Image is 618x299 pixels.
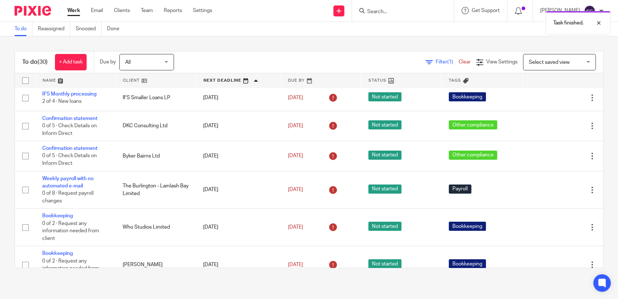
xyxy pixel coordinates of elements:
[42,92,96,97] a: IFS Monthly processing
[141,7,153,14] a: Team
[114,7,130,14] a: Clients
[100,58,116,66] p: Due by
[115,111,196,141] td: DKC Consulting Ltd
[115,85,196,111] td: IFS Smaller Loans LP
[459,59,471,65] a: Clear
[76,22,102,36] a: Snoozed
[368,151,401,160] span: Not started
[436,59,459,65] span: Filter
[42,123,97,136] span: 0 of 5 · Check Details on Inform Direct
[15,6,51,16] img: Pixie
[288,262,303,267] span: [DATE]
[42,99,82,104] span: 2 of 4 · New loans
[42,146,98,151] a: Confirmation statement
[196,171,281,209] td: [DATE]
[196,85,281,111] td: [DATE]
[67,7,80,14] a: Work
[37,59,48,65] span: (30)
[42,176,94,189] a: Weekly payroll with no automated e-mail
[15,22,32,36] a: To do
[115,141,196,171] td: Byker Bairns Ltd
[368,92,401,101] span: Not started
[368,259,401,268] span: Not started
[196,246,281,284] td: [DATE]
[288,187,303,192] span: [DATE]
[584,5,595,17] img: svg%3E
[449,78,461,82] span: Tags
[42,116,98,121] a: Confirmation statement
[486,59,518,65] span: View Settings
[42,259,99,279] span: 0 of 2 · Request any information needed from client
[42,154,97,166] span: 0 of 5 · Check Details on Inform Direct
[22,58,48,66] h1: To do
[164,7,182,14] a: Reports
[288,225,303,230] span: [DATE]
[193,7,212,14] a: Settings
[196,209,281,246] td: [DATE]
[449,185,471,194] span: Payroll
[91,7,103,14] a: Email
[288,154,303,159] span: [DATE]
[449,259,486,268] span: Bookkeeping
[449,222,486,231] span: Bookkeeping
[368,120,401,129] span: Not started
[42,221,99,241] span: 0 of 2 · Request any information needed from client
[125,60,131,65] span: All
[196,111,281,141] td: [DATE]
[288,95,303,100] span: [DATE]
[107,22,125,36] a: Done
[115,209,196,246] td: Who Studios Limited
[368,222,401,231] span: Not started
[449,151,497,160] span: Other compliance
[288,123,303,128] span: [DATE]
[368,185,401,194] span: Not started
[42,191,94,204] span: 0 of 8 · Request payroll changes
[449,92,486,101] span: Bookkeeping
[42,251,73,256] a: Bookkeeping
[115,246,196,284] td: [PERSON_NAME]
[529,60,570,65] span: Select saved view
[38,22,70,36] a: Reassigned
[449,120,497,129] span: Other compliance
[115,171,196,209] td: The Burlington - Lamlash Bay Limited
[196,141,281,171] td: [DATE]
[55,54,87,70] a: + Add task
[42,213,73,218] a: Bookkeeping
[553,19,583,27] p: Task finished.
[447,59,453,65] span: (1)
